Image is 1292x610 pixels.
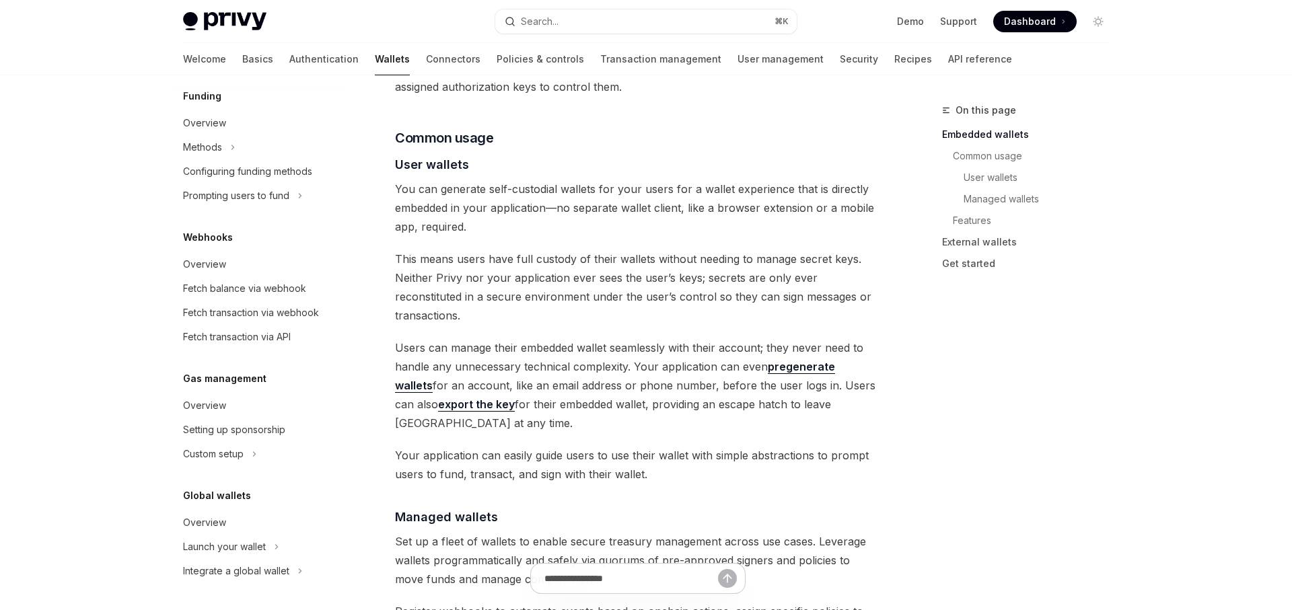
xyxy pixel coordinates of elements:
div: Configuring funding methods [183,163,312,180]
a: Embedded wallets [942,124,1120,145]
a: User wallets [942,167,1120,188]
span: On this page [956,102,1016,118]
a: Dashboard [993,11,1077,32]
span: This means users have full custody of their wallets without needing to manage secret keys. Neithe... [395,250,880,325]
a: Get started [942,253,1120,274]
div: Integrate a global wallet [183,563,289,579]
a: Security [840,43,878,75]
span: ⌘ K [775,16,789,27]
span: Your application can easily guide users to use their wallet with simple abstractions to prompt us... [395,446,880,484]
div: Overview [183,256,226,272]
button: Toggle Launch your wallet section [172,535,345,559]
span: Dashboard [1004,15,1056,28]
button: Toggle Integrate a global wallet section [172,559,345,583]
div: Methods [183,139,222,155]
span: User wallets [395,155,469,174]
span: Managed wallets [395,508,498,526]
a: Fetch transaction via API [172,325,345,349]
a: Configuring funding methods [172,159,345,184]
span: Set up a fleet of wallets to enable secure treasury management across use cases. Leverage wallets... [395,532,880,588]
button: Toggle Custom setup section [172,442,345,466]
a: Authentication [289,43,359,75]
div: Launch your wallet [183,539,266,555]
a: Managed wallets [942,188,1120,210]
div: Prompting users to fund [183,188,289,204]
a: Policies & controls [497,43,584,75]
button: Open search [495,9,797,34]
a: Overview [172,510,345,535]
a: Common usage [942,145,1120,167]
h5: Gas management [183,371,266,387]
div: Setting up sponsorship [183,422,285,438]
a: export the key [438,397,515,412]
a: Fetch transaction via webhook [172,301,345,325]
button: Toggle Prompting users to fund section [172,184,345,208]
input: Ask a question... [544,564,718,593]
a: Recipes [894,43,932,75]
span: Common usage [395,128,493,147]
button: Toggle dark mode [1087,11,1109,32]
h5: Webhooks [183,229,233,245]
a: Welcome [183,43,226,75]
a: Demo [897,15,924,28]
div: Overview [183,115,226,131]
button: Send message [718,569,737,588]
a: Overview [172,252,345,276]
a: Features [942,210,1120,231]
button: Toggle Methods section [172,135,345,159]
a: Fetch balance via webhook [172,276,345,301]
span: You can generate self-custodial wallets for your users for a wallet experience that is directly e... [395,180,880,236]
a: User management [738,43,824,75]
span: Users can manage their embedded wallet seamlessly with their account; they never need to handle a... [395,338,880,432]
a: Support [940,15,977,28]
div: Fetch balance via webhook [183,280,306,297]
a: Transaction management [600,43,721,75]
div: Fetch transaction via API [183,329,291,345]
div: Overview [183,514,226,531]
img: light logo [183,12,266,31]
a: External wallets [942,231,1120,253]
a: Setting up sponsorship [172,418,345,442]
a: Overview [172,111,345,135]
a: API reference [948,43,1012,75]
div: Fetch transaction via webhook [183,305,319,321]
h5: Global wallets [183,488,251,504]
a: Basics [242,43,273,75]
a: Overview [172,393,345,418]
div: Overview [183,397,226,414]
div: Search... [521,13,559,30]
div: Custom setup [183,446,244,462]
a: Wallets [375,43,410,75]
a: Connectors [426,43,480,75]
